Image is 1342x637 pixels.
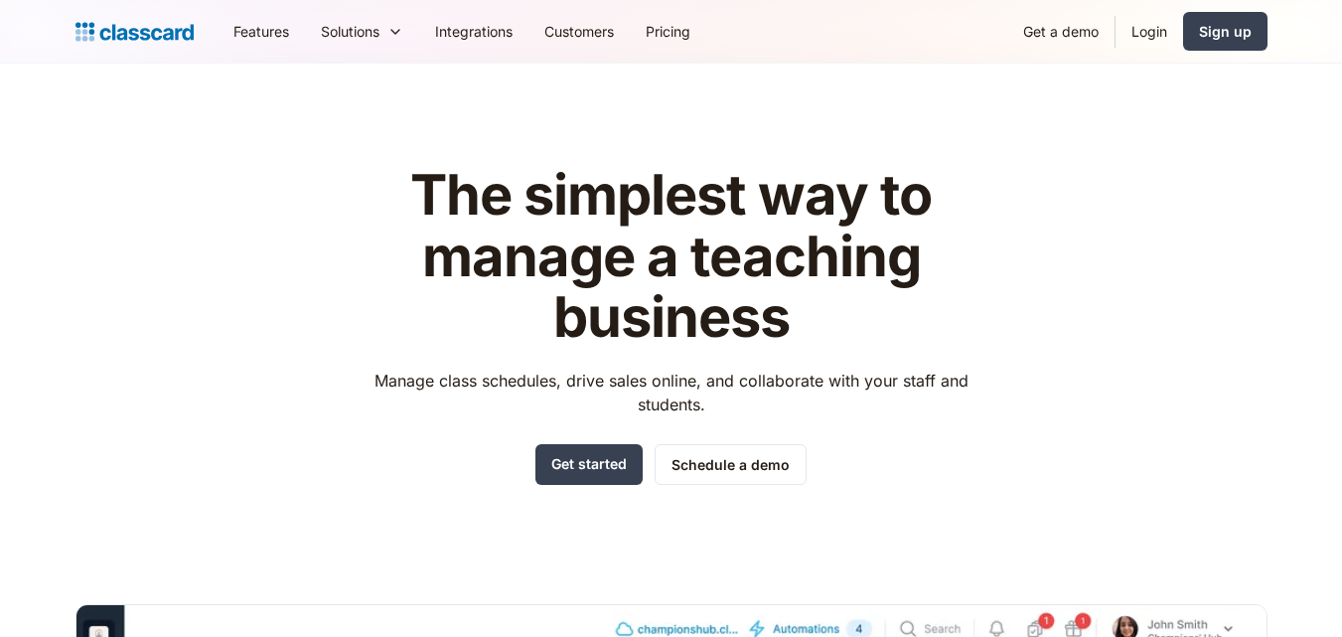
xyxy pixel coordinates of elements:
a: Pricing [630,9,706,54]
a: Customers [528,9,630,54]
div: Sign up [1199,21,1252,42]
a: Get started [535,444,643,485]
a: Logo [75,18,194,46]
a: Login [1116,9,1183,54]
a: Sign up [1183,12,1267,51]
a: Schedule a demo [655,444,807,485]
h1: The simplest way to manage a teaching business [356,165,986,349]
a: Features [218,9,305,54]
div: Solutions [305,9,419,54]
a: Integrations [419,9,528,54]
a: Get a demo [1007,9,1115,54]
div: Solutions [321,21,379,42]
p: Manage class schedules, drive sales online, and collaborate with your staff and students. [356,369,986,416]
